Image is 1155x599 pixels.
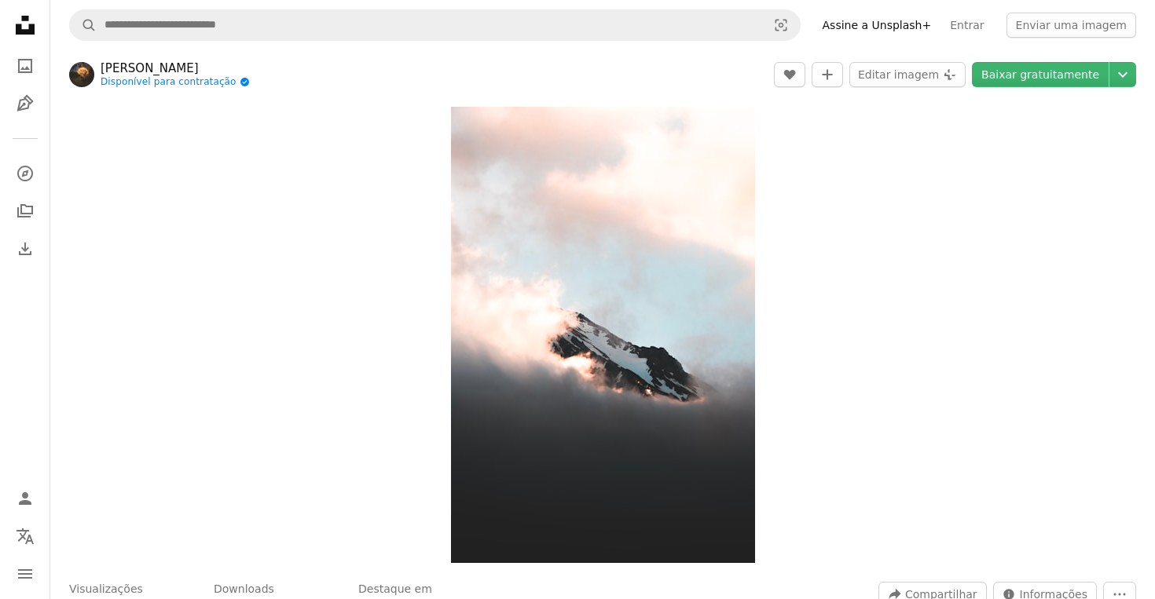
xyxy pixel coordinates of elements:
[849,62,966,87] button: Editar imagem
[813,13,941,38] a: Assine a Unsplash+
[214,582,274,597] h3: Downloads
[762,10,800,40] button: Pesquisa visual
[451,107,755,563] button: Ampliar esta imagem
[972,62,1109,87] a: Baixar gratuitamente
[69,9,801,41] form: Pesquise conteúdo visual em todo o site
[940,13,993,38] a: Entrar
[9,50,41,82] a: Fotos
[69,62,94,87] img: Ir para o perfil de Alex Panarin
[774,62,805,87] button: Curtir
[9,558,41,590] button: Menu
[9,195,41,227] a: Coleções
[9,158,41,189] a: Explorar
[1109,62,1136,87] button: Escolha o tamanho do download
[9,483,41,514] a: Entrar / Cadastrar-se
[101,60,250,76] a: [PERSON_NAME]
[9,233,41,265] a: Histórico de downloads
[101,76,250,89] a: Disponível para contratação
[9,520,41,552] button: Idioma
[69,582,143,597] h3: Visualizações
[358,582,432,597] h3: Destaque em
[1006,13,1136,38] button: Enviar uma imagem
[9,9,41,44] a: Início — Unsplash
[9,88,41,119] a: Ilustrações
[812,62,843,87] button: Adicionar à coleção
[70,10,97,40] button: Pesquise na Unsplash
[451,107,755,563] img: O pico da montanha espreita através das nuvens ao pôr-do-sol.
